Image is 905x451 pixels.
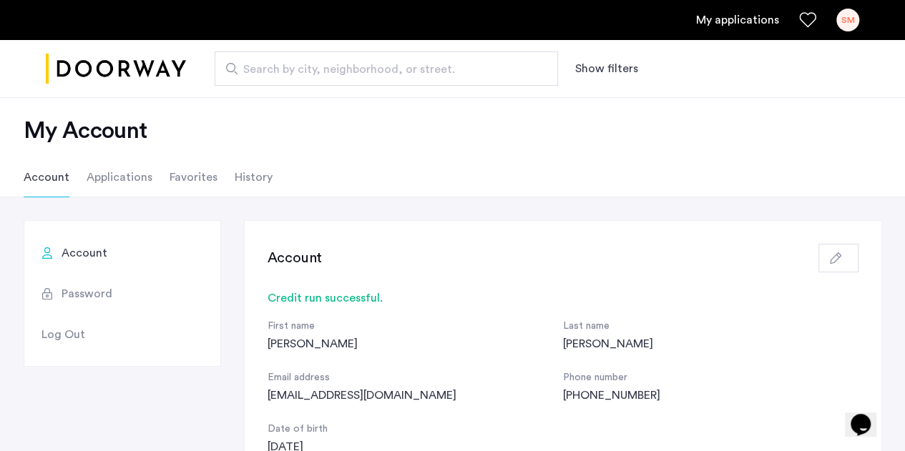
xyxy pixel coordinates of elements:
a: Favorites [799,11,816,29]
span: Log Out [41,326,85,343]
a: My application [696,11,779,29]
button: Show or hide filters [575,60,638,77]
div: [PHONE_NUMBER] [563,387,858,404]
span: Search by city, neighborhood, or street. [243,61,518,78]
button: button [818,244,858,272]
div: Date of birth [268,421,563,438]
input: Apartment Search [215,51,558,86]
div: [PERSON_NAME] [268,335,563,352]
img: logo [46,42,186,96]
iframe: chat widget [845,394,891,437]
div: [EMAIL_ADDRESS][DOMAIN_NAME] [268,387,563,404]
div: First name [268,318,563,335]
h3: Account [268,248,323,268]
li: Account [24,157,69,197]
li: History [235,157,273,197]
div: Email address [268,370,563,387]
div: [PERSON_NAME] [563,335,858,352]
span: Account [62,244,107,262]
span: Password [62,285,112,302]
li: Favorites [170,157,217,197]
div: Phone number [563,370,858,387]
li: Applications [87,157,152,197]
div: SM [836,9,859,31]
div: Credit run successful. [268,289,858,307]
h2: My Account [24,117,882,145]
a: Cazamio logo [46,42,186,96]
div: Last name [563,318,858,335]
